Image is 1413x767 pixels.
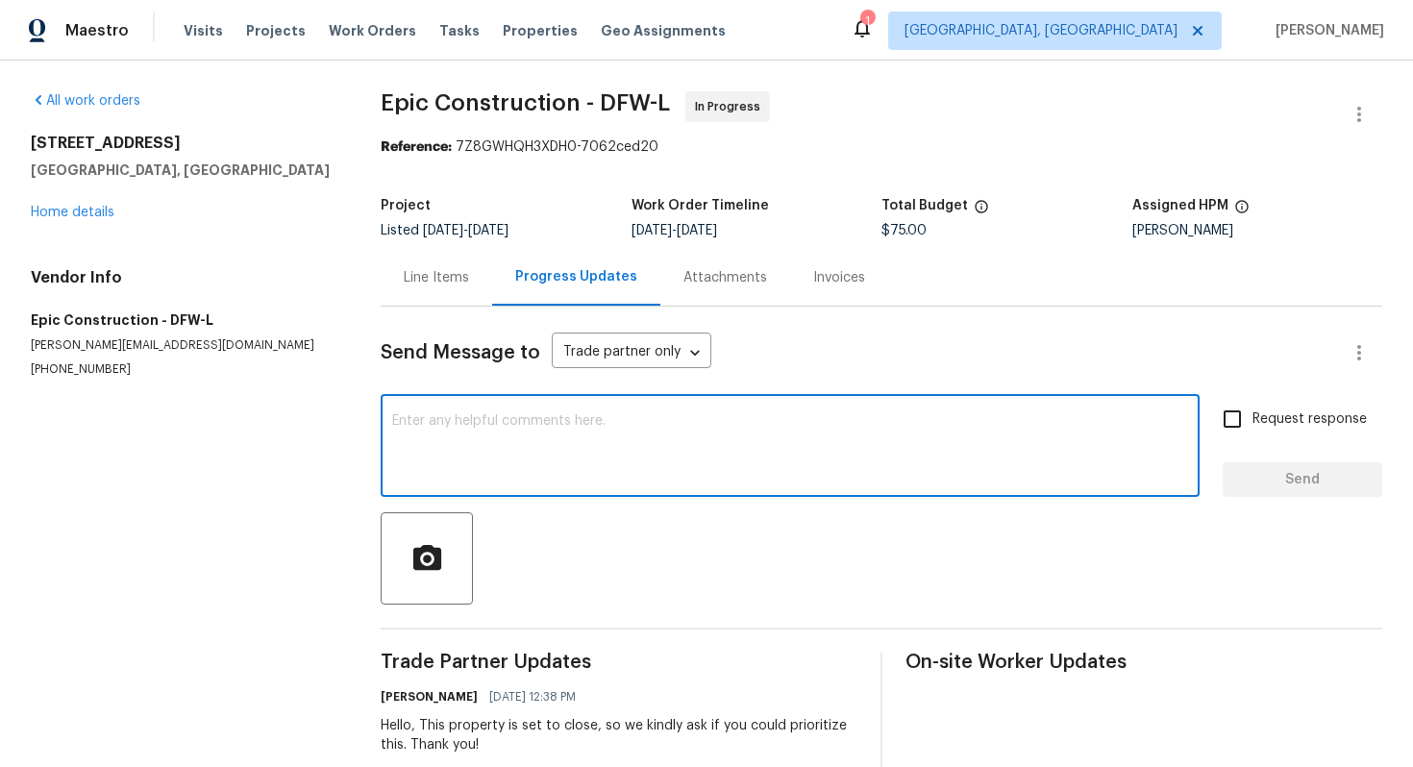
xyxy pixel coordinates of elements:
div: Hello, This property is set to close, so we kindly ask if you could prioritize this. Thank you! [381,716,857,755]
span: The hpm assigned to this work order. [1234,199,1250,224]
h5: Assigned HPM [1132,199,1228,212]
span: Properties [503,21,578,40]
h4: Vendor Info [31,268,335,287]
span: Request response [1252,409,1367,430]
h5: Total Budget [881,199,968,212]
span: [GEOGRAPHIC_DATA], [GEOGRAPHIC_DATA] [905,21,1177,40]
a: All work orders [31,94,140,108]
span: Projects [246,21,306,40]
span: Maestro [65,21,129,40]
b: Reference: [381,140,452,154]
span: [DATE] [423,224,463,237]
div: 1 [860,12,874,31]
span: - [632,224,717,237]
span: Tasks [439,24,480,37]
span: Send Message to [381,343,540,362]
span: In Progress [695,97,768,116]
h5: Epic Construction - DFW-L [31,310,335,330]
div: Trade partner only [552,337,711,369]
span: $75.00 [881,224,927,237]
div: Progress Updates [515,267,637,286]
div: 7Z8GWHQH3XDH0-7062ced20 [381,137,1382,157]
div: Line Items [404,268,469,287]
h5: [GEOGRAPHIC_DATA], [GEOGRAPHIC_DATA] [31,161,335,180]
span: [DATE] [468,224,508,237]
span: [DATE] [677,224,717,237]
span: Geo Assignments [601,21,726,40]
div: Attachments [683,268,767,287]
span: - [423,224,508,237]
h2: [STREET_ADDRESS] [31,134,335,153]
span: [DATE] [632,224,672,237]
h6: [PERSON_NAME] [381,687,478,706]
p: [PERSON_NAME][EMAIL_ADDRESS][DOMAIN_NAME] [31,337,335,354]
span: Visits [184,21,223,40]
h5: Project [381,199,431,212]
span: [PERSON_NAME] [1268,21,1384,40]
span: The total cost of line items that have been proposed by Opendoor. This sum includes line items th... [974,199,989,224]
span: Work Orders [329,21,416,40]
p: [PHONE_NUMBER] [31,361,335,378]
span: Listed [381,224,508,237]
h5: Work Order Timeline [632,199,769,212]
div: [PERSON_NAME] [1132,224,1383,237]
span: [DATE] 12:38 PM [489,687,576,706]
a: Home details [31,206,114,219]
span: On-site Worker Updates [905,653,1382,672]
span: Trade Partner Updates [381,653,857,672]
span: Epic Construction - DFW-L [381,91,670,114]
div: Invoices [813,268,865,287]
